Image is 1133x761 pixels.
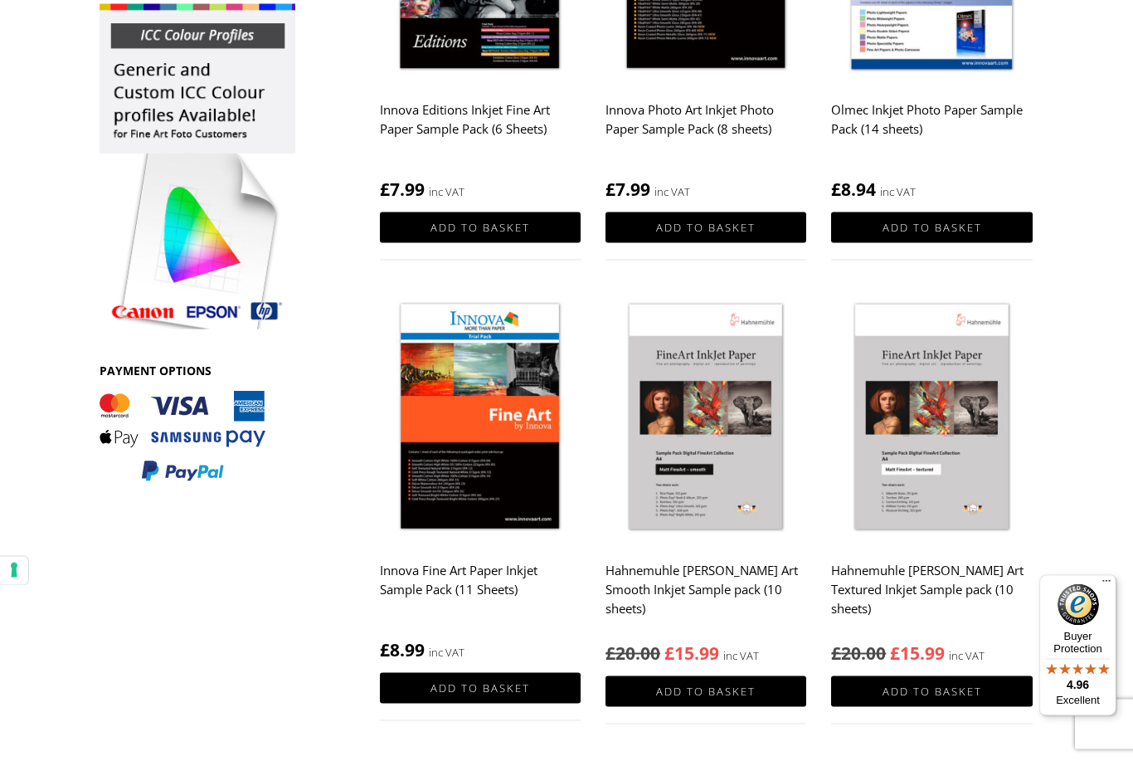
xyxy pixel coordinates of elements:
strong: inc VAT [429,643,464,662]
span: £ [890,641,900,665]
a: Hahnemuhle [PERSON_NAME] Art Textured Inkjet Sample pack (10 sheets) inc VAT [831,293,1032,666]
a: Add to basket: “Innova Photo Art Inkjet Photo Paper Sample Pack (8 sheets)” [605,212,806,243]
strong: inc VAT [723,646,759,666]
img: Innova Fine Art Paper Inkjet Sample Pack (11 Sheets) [380,293,581,544]
bdi: 7.99 [380,178,425,201]
bdi: 15.99 [664,641,719,665]
bdi: 7.99 [605,178,650,201]
strong: inc VAT [880,183,916,202]
strong: inc VAT [949,646,985,666]
h3: PAYMENT OPTIONS [100,363,295,378]
p: Excellent [1039,694,1116,707]
span: £ [831,641,841,665]
bdi: 20.00 [605,641,660,665]
h2: Olmec Inkjet Photo Paper Sample Pack (14 sheets) [831,95,1032,161]
h2: Innova Editions Inkjet Fine Art Paper Sample Pack (6 Sheets) [380,95,581,161]
span: £ [831,178,841,201]
h2: Hahnemuhle [PERSON_NAME] Art Textured Inkjet Sample pack (10 sheets) [831,555,1032,625]
bdi: 20.00 [831,641,886,665]
img: Trusted Shops Trustmark [1058,584,1099,626]
h2: Innova Photo Art Inkjet Photo Paper Sample Pack (8 sheets) [605,95,806,161]
img: Hahnemuhle Matt Fine Art Smooth Inkjet Sample pack (10 sheets) [605,293,806,544]
bdi: 8.99 [380,638,425,661]
span: £ [605,178,615,201]
button: Menu [1097,575,1116,595]
a: Add to basket: “Innova Fine Art Paper Inkjet Sample Pack (11 Sheets)” [380,673,581,704]
bdi: 15.99 [890,641,945,665]
bdi: 8.94 [831,178,876,201]
strong: inc VAT [429,183,464,202]
span: £ [605,641,615,665]
img: promo [100,4,295,329]
button: Trusted Shops TrustmarkBuyer Protection4.96Excellent [1039,575,1116,716]
a: Add to basket: “Olmec Inkjet Photo Paper Sample Pack (14 sheets)” [831,212,1032,243]
h2: Innova Fine Art Paper Inkjet Sample Pack (11 Sheets) [380,555,581,622]
img: PAYMENT OPTIONS [100,391,265,483]
p: Buyer Protection [1039,630,1116,655]
a: Add to basket: “Hahnemuhle Matt Fine Art Textured Inkjet Sample pack (10 sheets)” [831,676,1032,707]
a: Hahnemuhle [PERSON_NAME] Art Smooth Inkjet Sample pack (10 sheets) inc VAT [605,293,806,666]
span: 4.96 [1067,678,1089,691]
span: £ [380,638,390,661]
strong: inc VAT [654,183,690,202]
h2: Hahnemuhle [PERSON_NAME] Art Smooth Inkjet Sample pack (10 sheets) [605,555,806,625]
a: Innova Fine Art Paper Inkjet Sample Pack (11 Sheets) £8.99 inc VAT [380,293,581,662]
a: Add to basket: “Innova Editions Inkjet Fine Art Paper Sample Pack (6 Sheets)” [380,212,581,243]
img: Hahnemuhle Matt Fine Art Textured Inkjet Sample pack (10 sheets) [831,293,1032,544]
a: Add to basket: “Hahnemuhle Matt Fine Art Smooth Inkjet Sample pack (10 sheets)” [605,676,806,707]
span: £ [380,178,390,201]
span: £ [664,641,674,665]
